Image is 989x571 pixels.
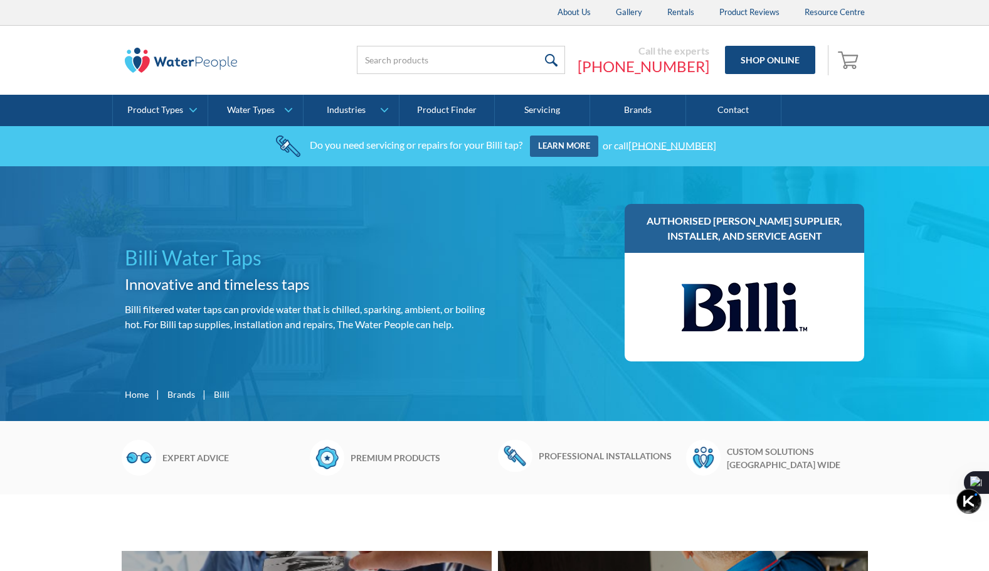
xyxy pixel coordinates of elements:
[628,139,716,151] a: [PHONE_NUMBER]
[214,388,230,401] div: Billi
[590,95,685,126] a: Brands
[227,105,275,115] div: Water Types
[539,449,680,462] h6: Professional installations
[351,451,492,464] h6: Premium products
[498,440,532,471] img: Wrench
[578,57,709,76] a: [PHONE_NUMBER]
[125,48,238,73] img: The Water People
[122,440,156,475] img: Glasses
[495,95,590,126] a: Servicing
[835,45,865,75] a: Open empty cart
[725,46,815,74] a: Shop Online
[603,139,716,151] div: or call
[167,388,195,401] a: Brands
[125,302,490,332] p: Billi filtered water taps can provide water that is chilled, sparking, ambient, or boiling hot. F...
[304,95,398,126] a: Industries
[113,95,208,126] a: Product Types
[727,445,868,471] h6: Custom solutions [GEOGRAPHIC_DATA] wide
[578,45,709,57] div: Call the experts
[201,387,208,402] div: |
[125,243,490,273] h1: Billi Water Taps
[310,139,522,151] div: Do you need servicing or repairs for your Billi tap?
[327,105,366,115] div: Industries
[399,95,495,126] a: Product Finder
[686,440,721,475] img: Waterpeople Symbol
[208,95,303,126] a: Water Types
[686,95,781,126] a: Contact
[127,105,183,115] div: Product Types
[838,50,862,70] img: shopping cart
[155,387,161,402] div: |
[682,265,807,349] img: Billi
[125,388,149,401] a: Home
[125,273,490,296] h2: Innovative and timeless taps
[357,46,565,74] input: Search products
[637,213,852,243] h3: Authorised [PERSON_NAME] supplier, installer, and service agent
[310,440,344,475] img: Badge
[162,451,304,464] h6: Expert advice
[530,136,598,157] a: Learn more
